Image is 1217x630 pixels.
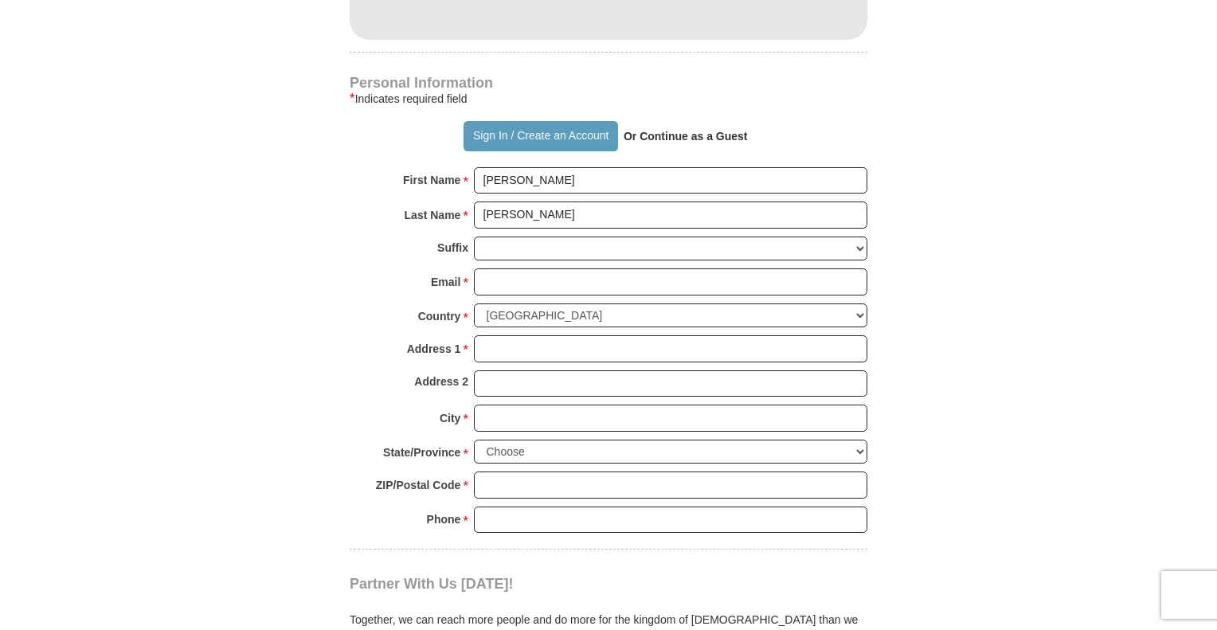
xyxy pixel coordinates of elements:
[350,76,867,89] h4: Personal Information
[431,271,460,293] strong: Email
[624,130,748,143] strong: Or Continue as a Guest
[437,237,468,259] strong: Suffix
[414,370,468,393] strong: Address 2
[376,474,461,496] strong: ZIP/Postal Code
[350,89,867,108] div: Indicates required field
[464,121,617,151] button: Sign In / Create an Account
[350,576,514,592] span: Partner With Us [DATE]!
[403,169,460,191] strong: First Name
[407,338,461,360] strong: Address 1
[440,407,460,429] strong: City
[418,305,461,327] strong: Country
[427,508,461,530] strong: Phone
[405,204,461,226] strong: Last Name
[383,441,460,464] strong: State/Province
